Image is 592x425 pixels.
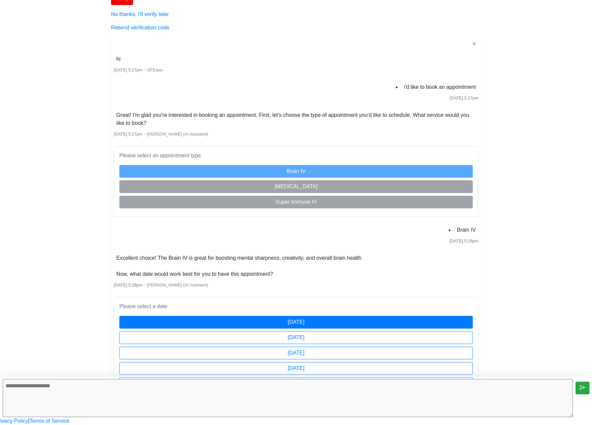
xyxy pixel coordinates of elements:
small: ・ [114,132,208,137]
small: ・ [114,282,208,287]
span: [DATE] 5:27pm [449,95,478,100]
span: [PERSON_NAME] (AI Assistant) [147,282,208,287]
span: [DATE] 5:28pm [449,238,478,243]
span: [DATE] 5:28pm [114,282,143,287]
span: [DATE] 5:27pm [114,67,143,72]
button: [MEDICAL_DATA] [119,180,473,193]
p: Please select an appointment type [119,152,473,160]
span: [DATE] 5:27pm [114,132,143,137]
li: i'd like to book an appointment [401,82,478,92]
li: Great! I'm glad you're interested in booking an appointment. First, let's choose the type of appo... [114,110,478,129]
span: GFEase [147,67,163,72]
span: [PERSON_NAME] (AI Assistant) [147,132,208,137]
a: Resend verification code [111,25,169,30]
small: ・ [114,67,162,72]
li: Excellent choice! The Brain IV is great for boosting mental sharpness, creativity, and overall br... [114,253,365,279]
button: [DATE] [119,316,473,329]
button: [DATE] [119,362,473,375]
button: Super Immune IV [119,196,473,208]
button: [DATE] [119,331,473,344]
button: [DATE] [119,347,473,359]
button: ✕ [470,40,478,48]
li: hi [114,54,162,64]
a: No thanks, I'll verify later [111,11,169,17]
button: Brain IV [119,165,473,178]
li: Brain IV [454,225,478,235]
p: Please select a date [119,302,473,310]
